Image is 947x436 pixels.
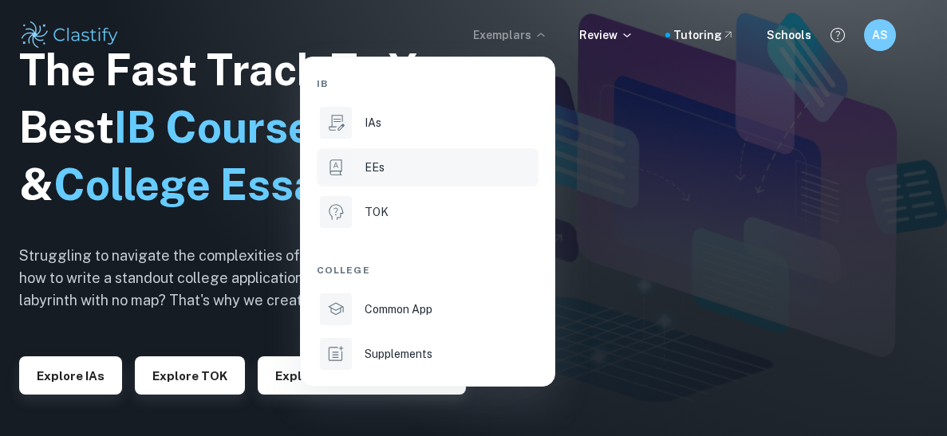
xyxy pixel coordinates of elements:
a: TOK [317,193,539,231]
span: College [317,263,370,277]
a: EEs [317,148,539,187]
p: IAs [365,114,381,132]
p: TOK [365,203,389,221]
p: Common App [365,300,432,318]
a: IAs [317,104,539,142]
p: Supplements [365,345,432,363]
p: EEs [365,159,385,176]
span: IB [317,77,328,91]
a: Supplements [317,335,539,373]
a: Common App [317,290,539,328]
